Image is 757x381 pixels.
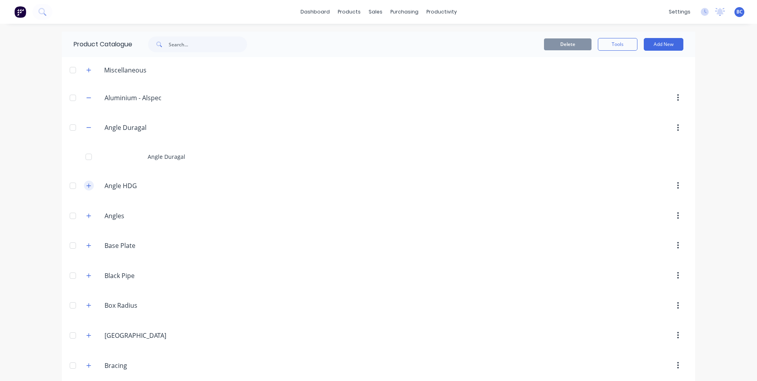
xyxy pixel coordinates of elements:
[105,271,198,280] input: Enter category name
[665,6,694,18] div: settings
[598,38,637,51] button: Tools
[297,6,334,18] a: dashboard
[334,6,365,18] div: products
[644,38,683,51] button: Add New
[422,6,461,18] div: productivity
[105,211,198,221] input: Enter category name
[736,8,743,15] span: BC
[105,93,198,103] input: Enter category name
[544,38,592,50] button: Delete
[14,6,26,18] img: Factory
[105,331,198,340] input: Enter category name
[105,241,198,250] input: Enter category name
[62,32,132,57] div: Product Catalogue
[105,181,198,190] input: Enter category name
[98,65,153,75] div: Miscellaneous
[105,361,198,370] input: Enter category name
[105,301,198,310] input: Enter category name
[365,6,386,18] div: sales
[169,36,247,52] input: Search...
[62,143,695,171] div: Angle Duragal
[105,123,198,132] input: Enter category name
[386,6,422,18] div: purchasing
